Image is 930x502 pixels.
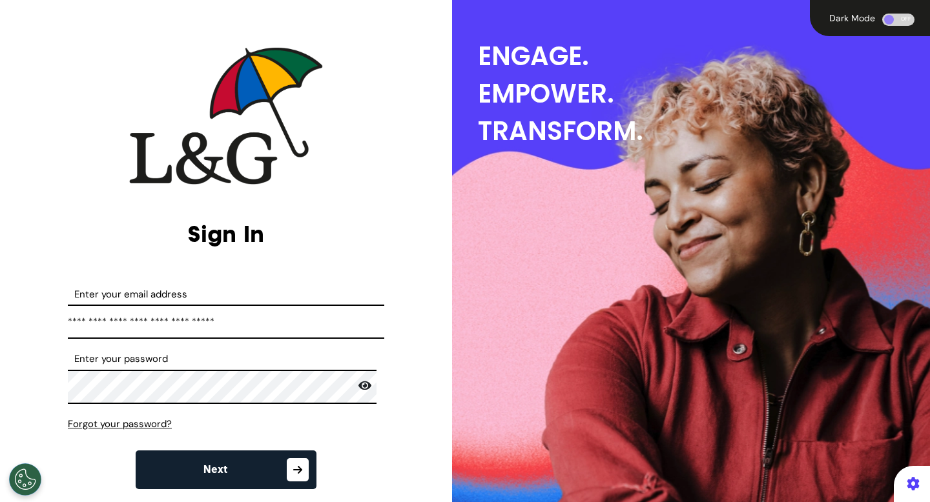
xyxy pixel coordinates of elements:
h2: Sign In [68,220,384,248]
div: Dark Mode [825,14,879,23]
button: Open Preferences [9,463,41,496]
div: EMPOWER. [478,75,930,112]
div: OFF [882,14,914,26]
label: Enter your email address [68,287,384,302]
img: company logo [129,47,323,185]
span: Next [203,465,227,475]
button: Next [136,450,316,489]
div: TRANSFORM. [478,112,930,150]
span: Forgot your password? [68,417,172,430]
label: Enter your password [68,352,384,366]
div: ENGAGE. [478,37,930,75]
